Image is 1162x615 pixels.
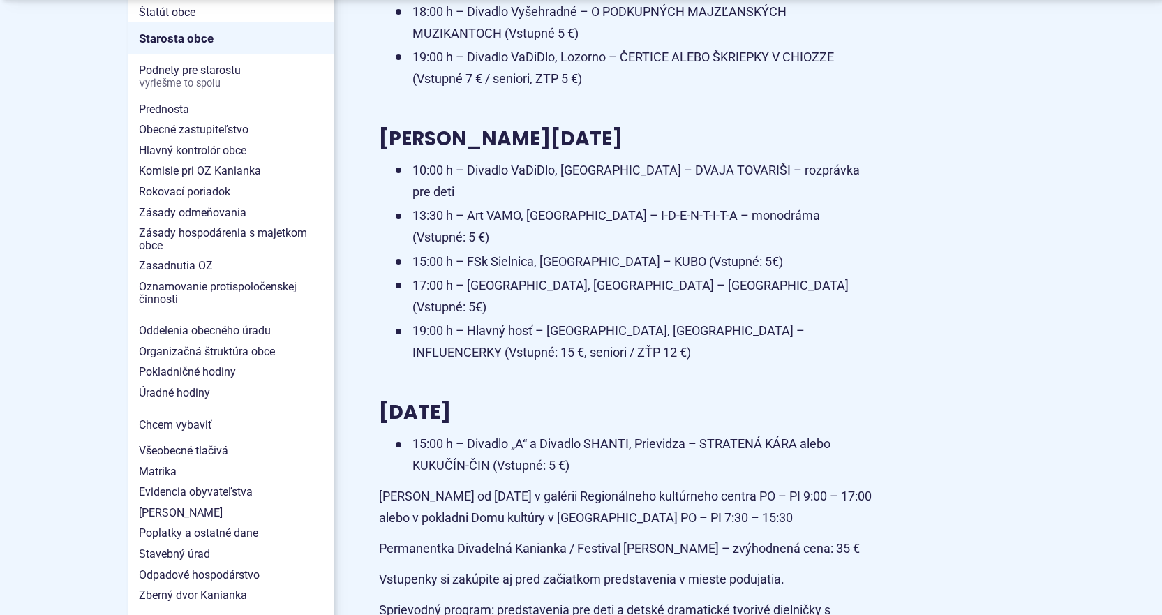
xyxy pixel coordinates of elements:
p: [PERSON_NAME] od [DATE] v galérii Regionálneho kultúrneho centra PO – PI 9:00 – 17:00 alebo v pok... [379,486,874,528]
li: 10:00 h – Divadlo VaDiDlo, [GEOGRAPHIC_DATA] – DVAJA TOVARIŠI – rozprávka pre deti [396,160,874,202]
a: Poplatky a ostatné dane [128,523,334,544]
a: Obecné zastupiteľstvo [128,119,334,140]
span: [DATE] [379,399,451,426]
a: Oznamovanie protispoločenskej činnosti [128,276,334,309]
span: [PERSON_NAME] [139,503,323,524]
span: Oddelenia obecného úradu [139,320,323,341]
a: Starosta obce [128,22,334,54]
a: Matrika [128,461,334,482]
p: Permanentka Divadelná Kanianka / Festival [PERSON_NAME] – zvýhodnená cena: 35 € [379,538,874,560]
a: Hlavný kontrolór obce [128,140,334,161]
a: Podnety pre starostuVyriešme to spolu [128,60,334,93]
span: Úradné hodiny [139,383,323,403]
a: Zásady odmeňovania [128,202,334,223]
a: Chcem vybaviť [128,415,334,436]
span: Matrika [139,461,323,482]
a: Pokladničné hodiny [128,362,334,383]
a: [PERSON_NAME] [128,503,334,524]
span: Zberný dvor Kanianka [139,585,323,606]
span: Pokladničné hodiny [139,362,323,383]
li: 18:00 h – Divadlo Vyšehradné – O PODKUPNÝCH MAJZĽANSKÝCH MUZIKANTOCH (Vstupné 5 €) [396,1,874,44]
span: Hlavný kontrolór obce [139,140,323,161]
span: Štatút obce [139,2,323,23]
a: Všeobecné tlačivá [128,440,334,461]
a: Úradné hodiny [128,383,334,403]
span: Organizačná štruktúra obce [139,341,323,362]
span: Komisie pri OZ Kanianka [139,161,323,181]
a: Zásady hospodárenia s majetkom obce [128,223,334,255]
li: 19:00 h – Divadlo VaDiDlo, Lozorno – ČERTICE ALEBO ŠKRIEPKY V CHIOZZE (Vstupné 7 € / seniori, ZTP... [396,47,874,89]
p: Vstupenky si zakúpite aj pred začiatkom predstavenia v mieste podujatia. [379,569,874,591]
a: Zberný dvor Kanianka [128,585,334,606]
span: Oznamovanie protispoločenskej činnosti [139,276,323,309]
a: Oddelenia obecného úradu [128,320,334,341]
span: Zásady odmeňovania [139,202,323,223]
li: 19:00 h – Hlavný hosť – [GEOGRAPHIC_DATA], [GEOGRAPHIC_DATA] – INFLUENCERKY (Vstupné: 15 €, senio... [396,320,874,363]
span: Prednosta [139,99,323,120]
li: 13:30 h – Art VAMO, [GEOGRAPHIC_DATA] – I-D-E-N-T-I-T-A – monodráma (Vstupné: 5 €) [396,205,874,248]
span: Stavebný úrad [139,544,323,565]
span: Starosta obce [139,28,323,50]
li: 17:00 h – [GEOGRAPHIC_DATA], [GEOGRAPHIC_DATA] – [GEOGRAPHIC_DATA] (Vstupné: 5€) [396,275,874,318]
span: Rokovací poriadok [139,181,323,202]
a: Organizačná štruktúra obce [128,341,334,362]
li: 15:00 h – Divadlo „A“ a Divadlo SHANTI, Prievidza – STRATENÁ KÁRA alebo KUKUČÍN-ČIN (Vstupné: 5 €) [396,434,874,476]
span: Odpadové hospodárstvo [139,565,323,586]
a: Rokovací poriadok [128,181,334,202]
a: Odpadové hospodárstvo [128,565,334,586]
a: Zasadnutia OZ [128,255,334,276]
span: Zásady hospodárenia s majetkom obce [139,223,323,255]
span: Všeobecné tlačivá [139,440,323,461]
span: [PERSON_NAME][DATE] [379,125,623,152]
span: Zasadnutia OZ [139,255,323,276]
li: 15:00 h – FSk Sielnica, [GEOGRAPHIC_DATA] – KUBO (Vstupné: 5€) [396,251,874,273]
span: Podnety pre starostu [139,60,323,93]
a: Evidencia obyvateľstva [128,482,334,503]
a: Stavebný úrad [128,544,334,565]
a: Štatút obce [128,2,334,23]
span: Obecné zastupiteľstvo [139,119,323,140]
a: Komisie pri OZ Kanianka [128,161,334,181]
span: Evidencia obyvateľstva [139,482,323,503]
span: Chcem vybaviť [139,415,323,436]
span: Vyriešme to spolu [139,78,323,89]
a: Prednosta [128,99,334,120]
span: Poplatky a ostatné dane [139,523,323,544]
